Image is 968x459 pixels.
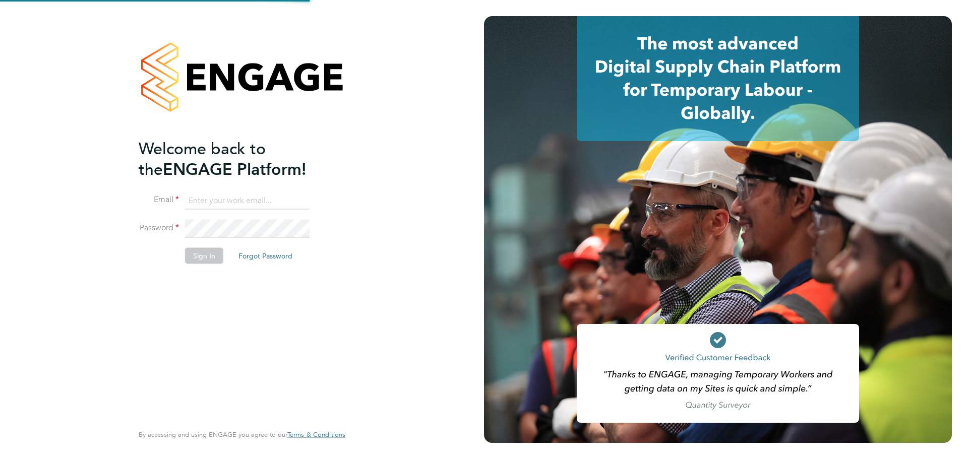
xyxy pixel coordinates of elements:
h2: ENGAGE Platform! [139,138,335,179]
label: Email [139,194,179,205]
span: By accessing and using ENGAGE you agree to our [139,430,345,439]
label: Password [139,223,179,233]
button: Sign In [185,248,223,264]
button: Forgot Password [230,248,300,264]
span: Welcome back to the [139,139,266,179]
span: Terms & Conditions [287,430,345,439]
a: Terms & Conditions [287,431,345,439]
input: Enter your work email... [185,191,310,210]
